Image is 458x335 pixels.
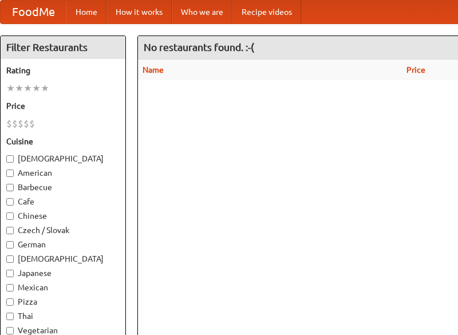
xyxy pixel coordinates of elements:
input: Thai [6,313,14,320]
a: Price [406,65,425,74]
a: Who we are [172,1,232,23]
input: [DEMOGRAPHIC_DATA] [6,155,14,163]
input: [DEMOGRAPHIC_DATA] [6,255,14,263]
li: ★ [32,82,41,94]
input: Chinese [6,212,14,220]
input: Czech / Slovak [6,227,14,234]
label: Pizza [6,296,120,308]
h5: Price [6,100,120,112]
input: German [6,241,14,249]
input: Vegetarian [6,327,14,334]
li: ★ [41,82,49,94]
li: $ [12,117,18,130]
a: How it works [106,1,172,23]
input: Cafe [6,198,14,206]
label: Cafe [6,196,120,207]
label: [DEMOGRAPHIC_DATA] [6,153,120,164]
input: Mexican [6,284,14,291]
label: Czech / Slovak [6,224,120,236]
input: Pizza [6,298,14,306]
h4: Filter Restaurants [1,36,125,59]
ng-pluralize: No restaurants found. :-( [144,42,254,53]
h5: Cuisine [6,136,120,147]
label: [DEMOGRAPHIC_DATA] [6,253,120,265]
li: ★ [6,82,15,94]
input: American [6,170,14,177]
a: Name [143,65,164,74]
label: Chinese [6,210,120,222]
li: $ [23,117,29,130]
label: German [6,239,120,250]
li: $ [6,117,12,130]
li: ★ [23,82,32,94]
input: Barbecue [6,184,14,191]
label: Mexican [6,282,120,293]
li: $ [18,117,23,130]
li: $ [29,117,35,130]
input: Japanese [6,270,14,277]
h5: Rating [6,65,120,76]
label: Barbecue [6,182,120,193]
a: Home [66,1,106,23]
label: Japanese [6,267,120,279]
a: FoodMe [1,1,66,23]
label: American [6,167,120,179]
li: ★ [15,82,23,94]
label: Thai [6,310,120,322]
a: Recipe videos [232,1,301,23]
